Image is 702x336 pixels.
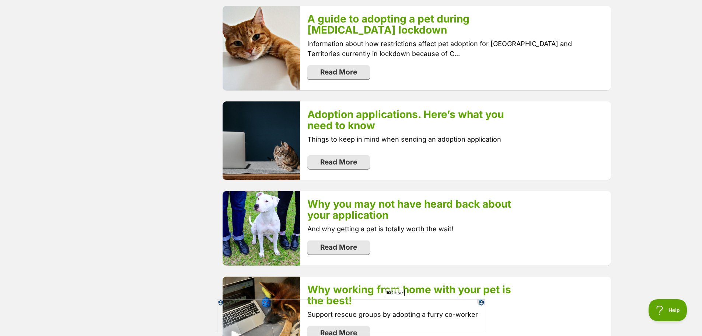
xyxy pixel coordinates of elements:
img: pltceuyoya1vqwqkzqja.jpg [223,6,300,90]
img: uszcjxdcmd9oxy3cecdq.jpg [223,191,300,266]
p: Things to keep in mind when sending an adoption application [307,134,603,144]
a: Read More [307,240,370,254]
a: Read More [307,65,370,79]
a: Adoption applications. Here’s what you need to know [307,108,504,132]
a: Why you may not have heard back about your application [307,198,511,221]
p: And why getting a pet is totally worth the wait! [307,224,603,234]
iframe: Advertisement [217,299,485,332]
a: Read More [307,155,370,169]
span: Close [385,289,405,296]
iframe: Help Scout Beacon - Open [649,299,687,321]
a: A guide to adopting a pet during [MEDICAL_DATA] lockdown [307,13,469,36]
p: Information about how restrictions affect pet adoption for [GEOGRAPHIC_DATA] and Territories curr... [307,39,603,59]
img: s1gq66pmt9iorkge03yf.jpg [223,101,300,180]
